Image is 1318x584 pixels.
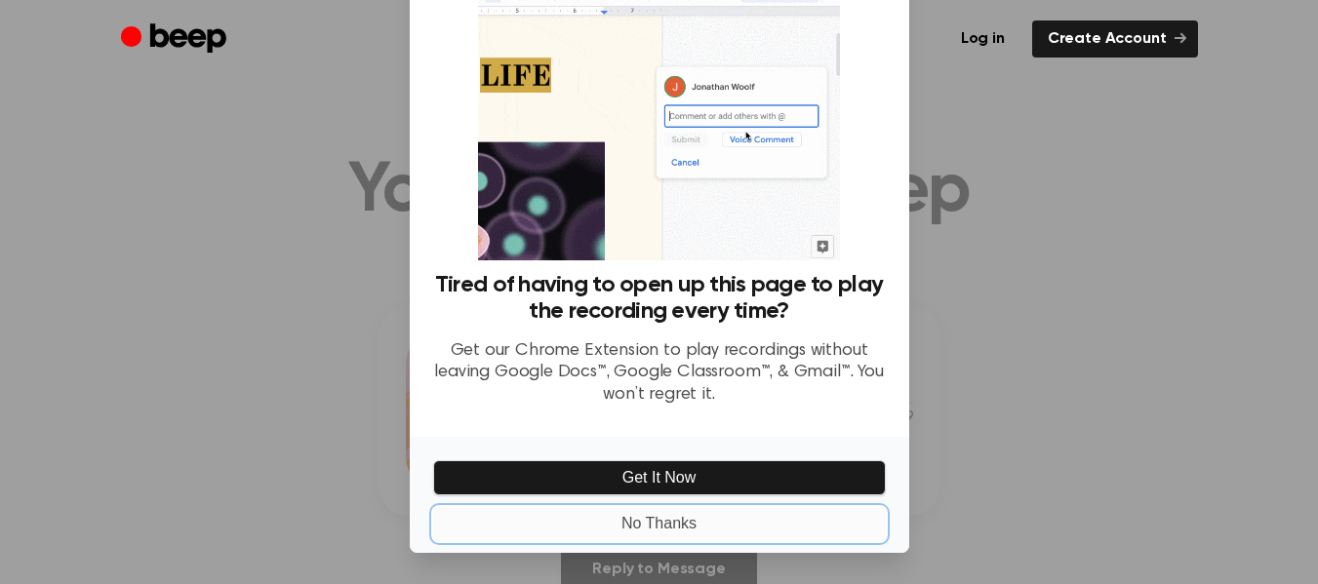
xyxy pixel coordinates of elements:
[945,20,1020,58] a: Log in
[433,340,886,407] p: Get our Chrome Extension to play recordings without leaving Google Docs™, Google Classroom™, & Gm...
[433,460,886,495] button: Get It Now
[1032,20,1198,58] a: Create Account
[121,20,231,58] a: Beep
[433,272,886,325] h3: Tired of having to open up this page to play the recording every time?
[433,507,886,540] button: No Thanks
